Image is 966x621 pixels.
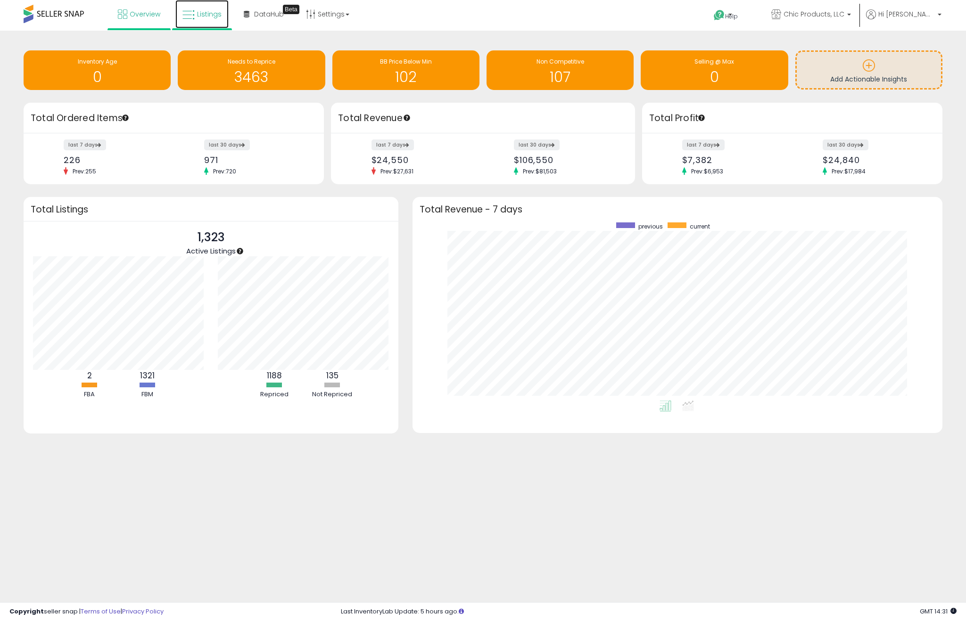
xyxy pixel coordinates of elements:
[28,69,166,85] h1: 0
[228,57,275,65] span: Needs to Reprice
[645,69,783,85] h1: 0
[182,69,320,85] h1: 3463
[487,50,634,90] a: Non Competitive 107
[68,167,101,175] span: Prev: 255
[31,112,317,125] h3: Total Ordered Items
[140,370,155,381] b: 1321
[697,114,706,122] div: Tooltip anchor
[337,69,475,85] h1: 102
[706,2,756,31] a: Help
[372,155,476,165] div: $24,550
[682,139,725,150] label: last 7 days
[694,57,734,65] span: Selling @ Max
[686,167,728,175] span: Prev: $6,953
[283,5,299,14] div: Tooltip anchor
[31,206,391,213] h3: Total Listings
[197,9,222,19] span: Listings
[87,370,92,381] b: 2
[823,139,868,150] label: last 30 days
[304,390,361,399] div: Not Repriced
[61,390,118,399] div: FBA
[420,206,935,213] h3: Total Revenue - 7 days
[514,139,560,150] label: last 30 days
[372,139,414,150] label: last 7 days
[236,247,244,255] div: Tooltip anchor
[690,222,710,230] span: current
[638,222,663,230] span: previous
[254,9,284,19] span: DataHub
[332,50,479,90] a: BB Price Below Min 102
[403,114,411,122] div: Tooltip anchor
[682,155,785,165] div: $7,382
[338,112,628,125] h3: Total Revenue
[267,370,282,381] b: 1188
[725,12,738,20] span: Help
[649,112,935,125] h3: Total Profit
[64,139,106,150] label: last 7 days
[830,74,907,84] span: Add Actionable Insights
[376,167,418,175] span: Prev: $27,631
[827,167,870,175] span: Prev: $17,984
[537,57,584,65] span: Non Competitive
[326,370,339,381] b: 135
[78,57,117,65] span: Inventory Age
[380,57,432,65] span: BB Price Below Min
[186,229,236,246] p: 1,323
[119,390,176,399] div: FBM
[797,52,941,88] a: Add Actionable Insights
[130,9,160,19] span: Overview
[186,246,236,256] span: Active Listings
[514,155,619,165] div: $106,550
[518,167,561,175] span: Prev: $81,503
[204,139,250,150] label: last 30 days
[823,155,926,165] div: $24,840
[641,50,788,90] a: Selling @ Max 0
[208,167,241,175] span: Prev: 720
[24,50,171,90] a: Inventory Age 0
[491,69,629,85] h1: 107
[713,9,725,21] i: Get Help
[878,9,935,19] span: Hi [PERSON_NAME]
[64,155,167,165] div: 226
[246,390,303,399] div: Repriced
[178,50,325,90] a: Needs to Reprice 3463
[204,155,307,165] div: 971
[784,9,844,19] span: Chic Products, LLC
[866,9,941,31] a: Hi [PERSON_NAME]
[121,114,130,122] div: Tooltip anchor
